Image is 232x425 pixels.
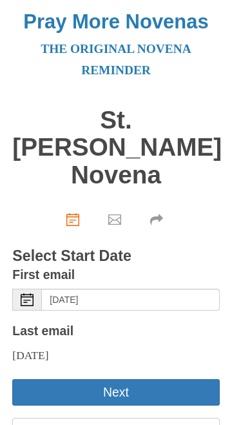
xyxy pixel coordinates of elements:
button: Next [12,379,219,406]
h1: St. [PERSON_NAME] Novena [12,107,219,189]
label: First email [12,264,75,285]
a: Pray More Novenas [23,10,208,33]
label: Last email [12,320,73,342]
span: [DATE] [12,349,48,362]
a: The original novena reminder [41,42,191,77]
h3: Select Start Date [12,248,219,265]
a: Choose start date [53,202,95,236]
div: Click "Next" to confirm your start date first. [95,202,137,236]
div: Click "Next" to confirm your start date first. [137,202,179,236]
